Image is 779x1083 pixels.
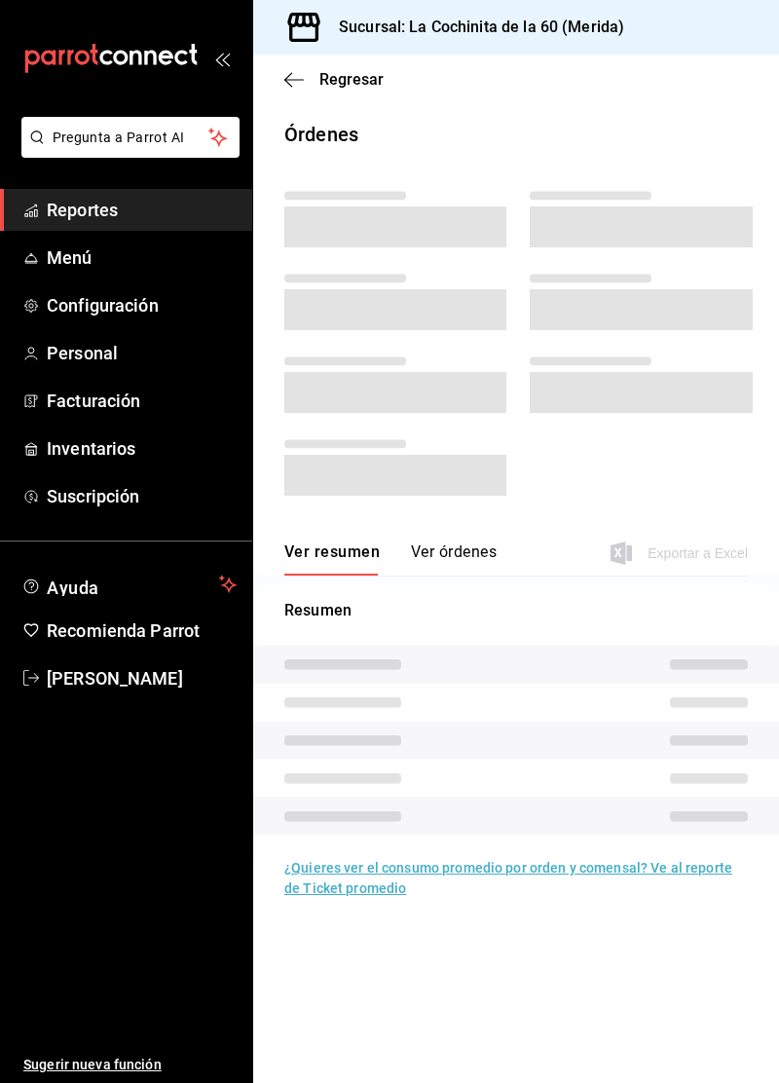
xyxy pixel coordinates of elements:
[14,141,240,162] a: Pregunta a Parrot AI
[47,197,237,223] span: Reportes
[284,599,748,622] p: Resumen
[47,573,211,596] span: Ayuda
[284,542,497,576] div: navigation tabs
[47,244,237,271] span: Menú
[214,51,230,66] button: open_drawer_menu
[47,292,237,318] span: Configuración
[47,388,237,414] span: Facturación
[47,340,237,366] span: Personal
[21,117,240,158] button: Pregunta a Parrot AI
[47,483,237,509] span: Suscripción
[411,542,497,576] button: Ver órdenes
[284,860,732,896] a: ¿Quieres ver el consumo promedio por orden y comensal? Ve al reporte de Ticket promedio
[47,617,237,644] span: Recomienda Parrot
[53,128,209,148] span: Pregunta a Parrot AI
[47,435,237,462] span: Inventarios
[319,70,384,89] span: Regresar
[47,665,237,691] span: [PERSON_NAME]
[23,1055,237,1075] span: Sugerir nueva función
[284,70,384,89] button: Regresar
[323,16,624,39] h3: Sucursal: La Cochinita de la 60 (Merida)
[284,542,380,576] button: Ver resumen
[284,120,358,149] div: Órdenes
